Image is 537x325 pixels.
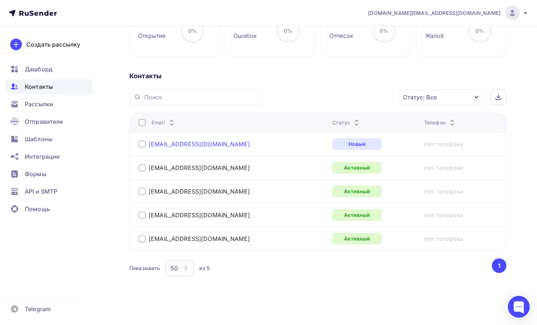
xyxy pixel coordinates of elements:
[424,163,463,172] a: Нет телефона
[368,6,528,20] a: [DOMAIN_NAME][EMAIL_ADDRESS][DOMAIN_NAME]
[380,28,388,34] span: 0%
[6,132,93,146] a: Шаблоны
[144,93,258,101] input: Поиск
[138,31,166,40] div: Открытия
[491,258,507,273] ul: Pagination
[129,265,160,272] div: Показывать
[25,305,51,313] span: Telegram
[403,93,437,102] div: Статус: Все
[152,119,176,126] div: Email
[424,211,463,219] a: Нет телефона
[425,31,444,40] div: Жалоб
[129,72,506,80] div: Контакты
[149,235,250,242] a: [EMAIL_ADDRESS][DOMAIN_NAME]
[424,119,456,126] div: Телефон
[6,97,93,111] a: Рассылки
[475,28,484,34] span: 0%
[25,100,53,108] span: Рассылки
[25,82,53,91] span: Контакты
[332,209,382,221] div: Активный
[25,65,52,74] span: Дашборд
[492,258,506,273] button: Go to page 1
[424,234,463,243] a: Нет телефона
[25,170,46,178] span: Формы
[26,40,80,49] div: Создать рассылку
[332,186,382,197] div: Активный
[6,62,93,76] a: Дашборд
[170,264,178,273] div: 50
[398,89,485,105] button: Статус: Все
[149,188,250,195] a: [EMAIL_ADDRESS][DOMAIN_NAME]
[329,31,353,40] div: Отписок
[332,162,382,174] div: Активный
[332,119,361,126] div: Статус
[332,138,382,150] div: Новый
[284,28,292,34] span: 0%
[165,260,194,277] button: 50
[6,79,93,94] a: Контакты
[188,28,197,34] span: 0%
[234,31,257,40] div: Ошибок
[25,152,60,161] span: Интеграции
[25,117,63,126] span: Отправители
[149,164,250,171] a: [EMAIL_ADDRESS][DOMAIN_NAME]
[6,167,93,181] a: Формы
[149,211,250,219] a: [EMAIL_ADDRESS][DOMAIN_NAME]
[368,9,501,17] span: [DOMAIN_NAME][EMAIL_ADDRESS][DOMAIN_NAME]
[199,265,209,272] div: из 5
[6,114,93,129] a: Отправители
[25,135,52,143] span: Шаблоны
[332,233,382,245] div: Активный
[25,205,50,213] span: Помощь
[424,140,463,148] a: Нет телефона
[25,187,57,196] span: API и SMTP
[149,140,250,148] a: [EMAIL_ADDRESS][DOMAIN_NAME]
[424,187,463,196] a: Нет телефона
